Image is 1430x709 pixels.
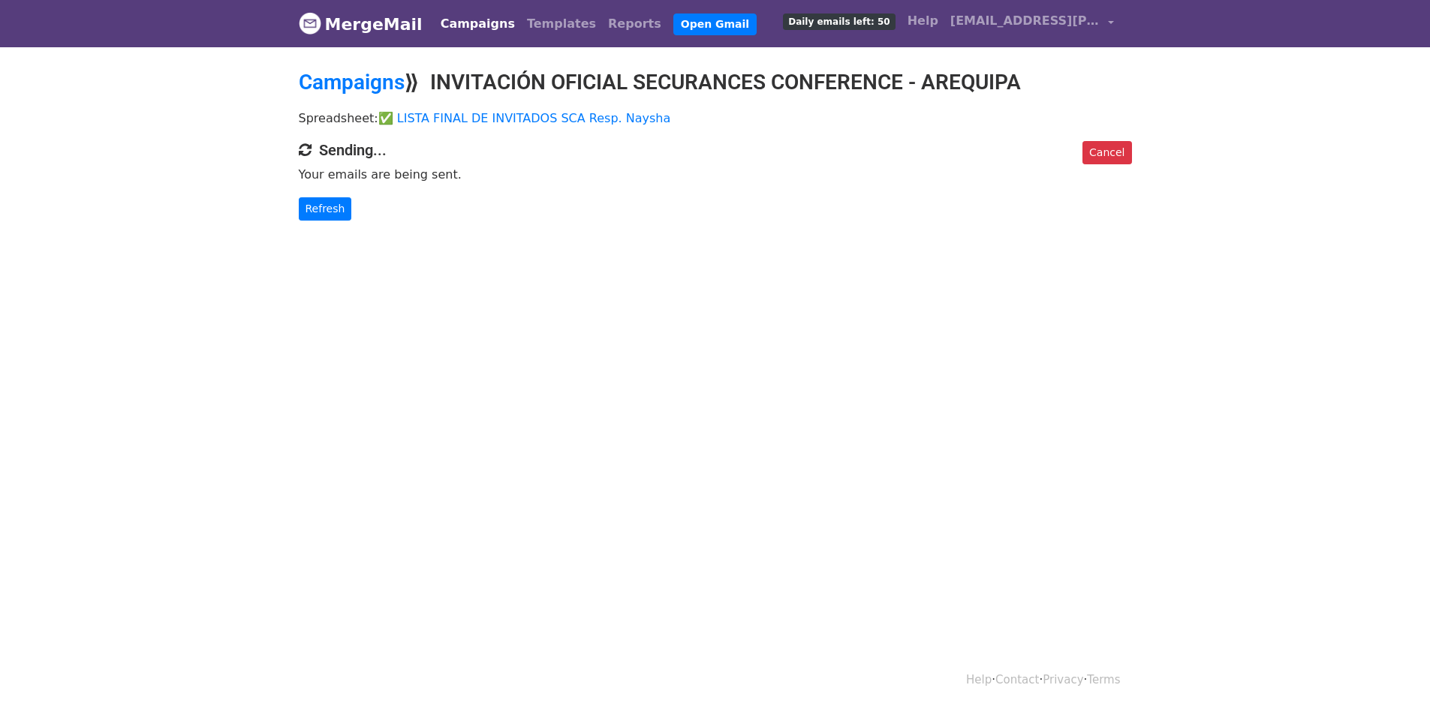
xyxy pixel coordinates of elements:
a: Campaigns [299,70,405,95]
a: MergeMail [299,8,423,40]
a: [EMAIL_ADDRESS][PERSON_NAME][DOMAIN_NAME] [944,6,1120,41]
a: Daily emails left: 50 [777,6,901,36]
a: Help [902,6,944,36]
a: Refresh [299,197,352,221]
a: Open Gmail [673,14,757,35]
h4: Sending... [299,141,1132,159]
a: Privacy [1043,673,1083,686]
img: MergeMail logo [299,12,321,35]
span: [EMAIL_ADDRESS][PERSON_NAME][DOMAIN_NAME] [950,12,1100,30]
a: Campaigns [435,9,521,39]
p: Your emails are being sent. [299,167,1132,182]
a: Help [966,673,992,686]
p: Spreadsheet: [299,110,1132,126]
a: Contact [995,673,1039,686]
a: Templates [521,9,602,39]
h2: ⟫ INVITACIÓN OFICIAL SECURANCES CONFERENCE - AREQUIPA [299,70,1132,95]
a: ✅ LISTA FINAL DE INVITADOS SCA Resp. Naysha [378,111,671,125]
a: Cancel [1082,141,1131,164]
span: Daily emails left: 50 [783,14,895,30]
a: Reports [602,9,667,39]
iframe: Chat Widget [1355,637,1430,709]
a: Terms [1087,673,1120,686]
